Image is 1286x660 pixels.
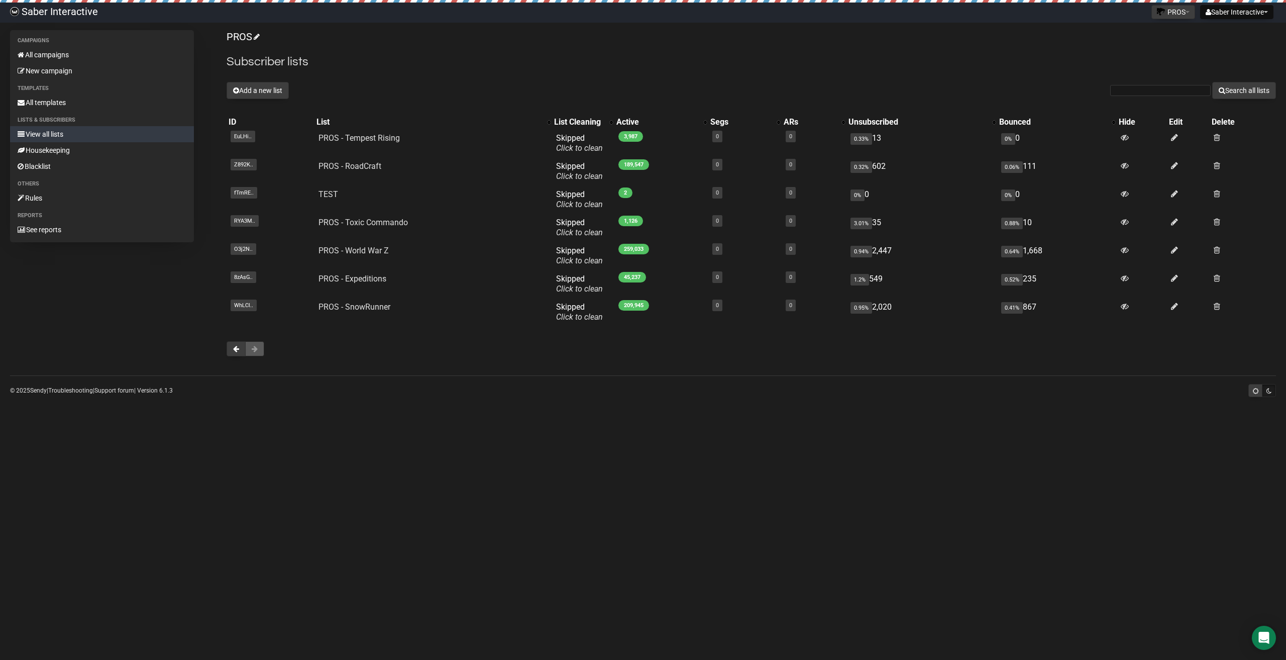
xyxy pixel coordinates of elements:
th: Delete: No sort applied, sorting is disabled [1210,115,1276,129]
a: Sendy [30,387,47,394]
span: Skipped [556,302,603,322]
h2: Subscriber lists [227,53,1276,71]
li: Reports [10,210,194,222]
a: 0 [716,190,719,196]
a: PROS [227,31,258,43]
li: Others [10,178,194,190]
span: 0.64% [1001,246,1023,257]
a: Rules [10,190,194,206]
div: Open Intercom Messenger [1252,626,1276,650]
img: ec1bccd4d48495f5e7d53d9a520ba7e5 [10,7,19,16]
td: 1,668 [997,242,1117,270]
div: Delete [1212,117,1274,127]
li: Lists & subscribers [10,114,194,126]
td: 867 [997,298,1117,326]
span: 2 [618,187,632,198]
span: 0.06% [1001,161,1023,173]
a: All templates [10,95,194,111]
a: PROS - Tempest Rising [318,133,400,143]
p: © 2025 | | | Version 6.1.3 [10,385,173,396]
a: Click to clean [556,256,603,265]
span: Skipped [556,218,603,237]
a: Support forum [94,387,134,394]
a: 0 [789,133,792,140]
span: 0.52% [1001,274,1023,286]
a: See reports [10,222,194,238]
th: List: No sort applied, activate to apply an ascending sort [314,115,552,129]
th: Unsubscribed: No sort applied, activate to apply an ascending sort [846,115,997,129]
th: Edit: No sort applied, sorting is disabled [1167,115,1210,129]
td: 602 [846,157,997,185]
td: 2,447 [846,242,997,270]
span: 1,126 [618,216,643,226]
a: 0 [716,133,719,140]
td: 235 [997,270,1117,298]
a: PROS - RoadCraft [318,161,381,171]
a: 0 [716,302,719,309]
th: ARs: No sort applied, activate to apply an ascending sort [782,115,846,129]
span: 3.01% [850,218,872,229]
img: favicons [1157,8,1165,16]
span: 259,033 [618,244,649,254]
a: Troubleshooting [48,387,93,394]
a: 0 [789,302,792,309]
span: 0.95% [850,302,872,314]
span: 0.88% [1001,218,1023,229]
span: Skipped [556,190,603,209]
a: Click to clean [556,312,603,322]
a: Click to clean [556,200,603,209]
a: PROS - Toxic Commando [318,218,408,227]
a: 0 [789,218,792,224]
a: 0 [716,274,719,280]
a: 0 [789,246,792,252]
span: WhLCl.. [231,300,257,311]
span: 0% [1001,133,1015,145]
span: Skipped [556,274,603,294]
a: PROS - SnowRunner [318,302,390,312]
li: Templates [10,82,194,95]
td: 111 [997,157,1117,185]
a: PROS - World War Z [318,246,389,255]
td: 10 [997,214,1117,242]
span: RYA3M.. [231,215,259,227]
a: 0 [716,218,719,224]
span: 0.41% [1001,302,1023,314]
div: List Cleaning [554,117,604,127]
a: Housekeeping [10,142,194,158]
span: Skipped [556,133,603,153]
td: 0 [997,185,1117,214]
span: 0.94% [850,246,872,257]
span: 209,945 [618,300,649,311]
button: Search all lists [1212,82,1276,99]
li: Campaigns [10,35,194,47]
div: Bounced [999,117,1107,127]
div: Segs [710,117,772,127]
a: Click to clean [556,284,603,294]
div: Unsubscribed [848,117,987,127]
a: Click to clean [556,171,603,181]
button: Saber Interactive [1200,5,1273,19]
td: 2,020 [846,298,997,326]
a: 0 [789,161,792,168]
span: 3,987 [618,131,643,142]
span: 0.32% [850,161,872,173]
th: Hide: No sort applied, sorting is disabled [1117,115,1167,129]
a: View all lists [10,126,194,142]
span: EuLHi.. [231,131,255,142]
span: 1.2% [850,274,869,286]
span: 189,547 [618,159,649,170]
a: TEST [318,190,338,199]
a: Blacklist [10,158,194,174]
div: Hide [1119,117,1165,127]
div: Active [616,117,699,127]
th: Active: No sort applied, activate to apply an ascending sort [614,115,709,129]
span: 8zAsG.. [231,271,256,283]
a: New campaign [10,63,194,79]
a: All campaigns [10,47,194,63]
a: Click to clean [556,228,603,237]
a: Click to clean [556,143,603,153]
span: O3j2N.. [231,243,256,255]
a: PROS - Expeditions [318,274,386,284]
button: Add a new list [227,82,289,99]
th: ID: No sort applied, sorting is disabled [227,115,314,129]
